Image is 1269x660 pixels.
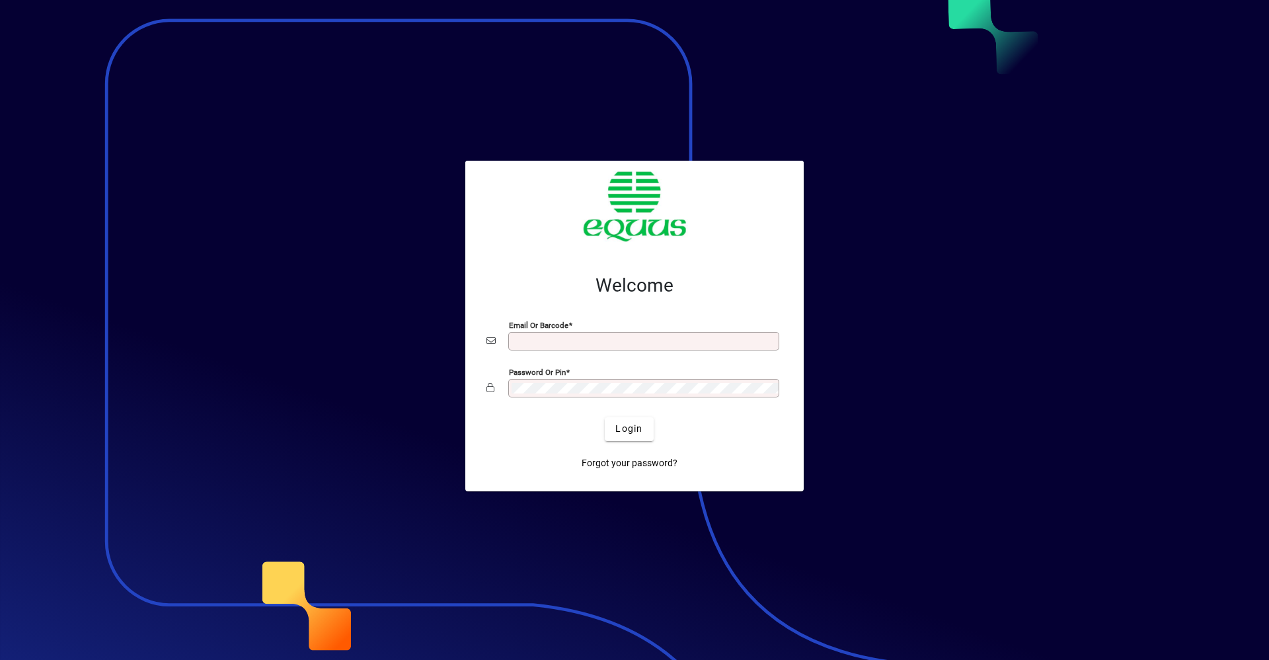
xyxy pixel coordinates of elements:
button: Login [605,417,653,441]
mat-label: Email or Barcode [509,320,568,329]
span: Forgot your password? [582,456,677,470]
a: Forgot your password? [576,452,683,475]
span: Login [615,422,642,436]
h2: Welcome [486,274,783,297]
mat-label: Password or Pin [509,367,566,376]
